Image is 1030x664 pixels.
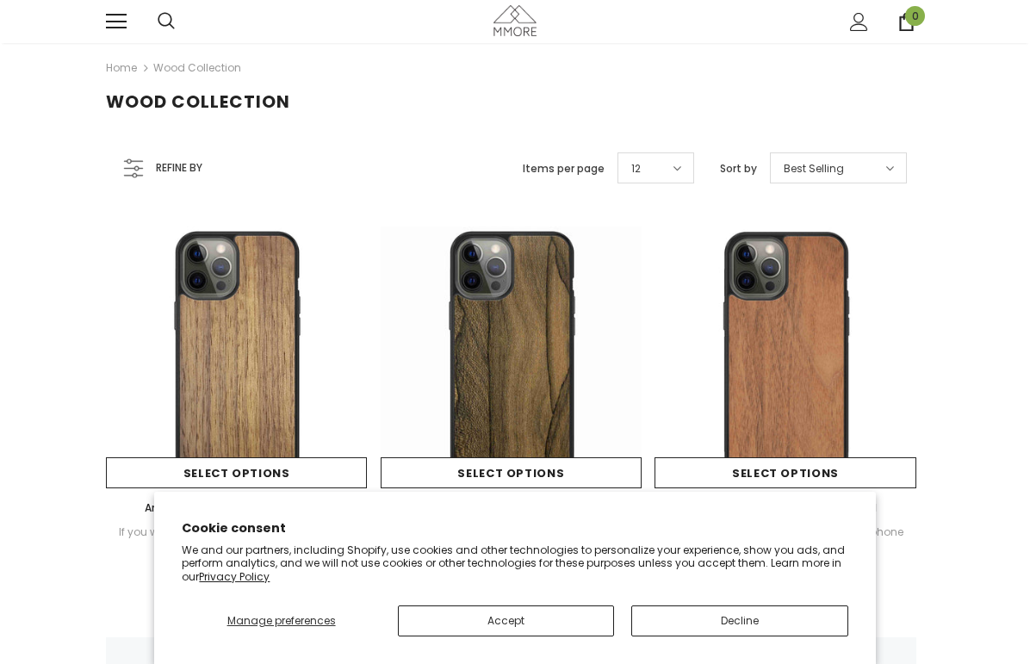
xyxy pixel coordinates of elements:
a: Home [106,58,137,78]
a: Select options [655,457,915,488]
a: Select options [381,457,642,488]
img: MMORE Cases [493,5,537,35]
p: We and our partners, including Shopify, use cookies and other technologies to personalize your ex... [182,543,847,584]
a: Wood Collection [153,60,241,75]
button: Decline [631,605,847,636]
div: If you want a fine and unique wooden phone case,... [106,523,367,561]
span: Wood Collection [106,90,290,114]
a: Select options [106,457,367,488]
span: Manage preferences [227,613,336,628]
span: Refine by [156,158,202,177]
h2: Cookie consent [182,519,847,537]
span: Best Selling [784,160,844,177]
span: 0 [905,6,925,26]
a: 0 [897,13,915,31]
span: 12 [631,160,641,177]
a: Privacy Policy [199,569,270,584]
label: Items per page [523,160,605,177]
button: Accept [398,605,614,636]
button: Manage preferences [182,605,380,636]
a: American Walnut - LIMITED EDITION [106,499,367,518]
label: Sort by [720,160,757,177]
span: American Walnut - LIMITED EDITION [145,500,329,515]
